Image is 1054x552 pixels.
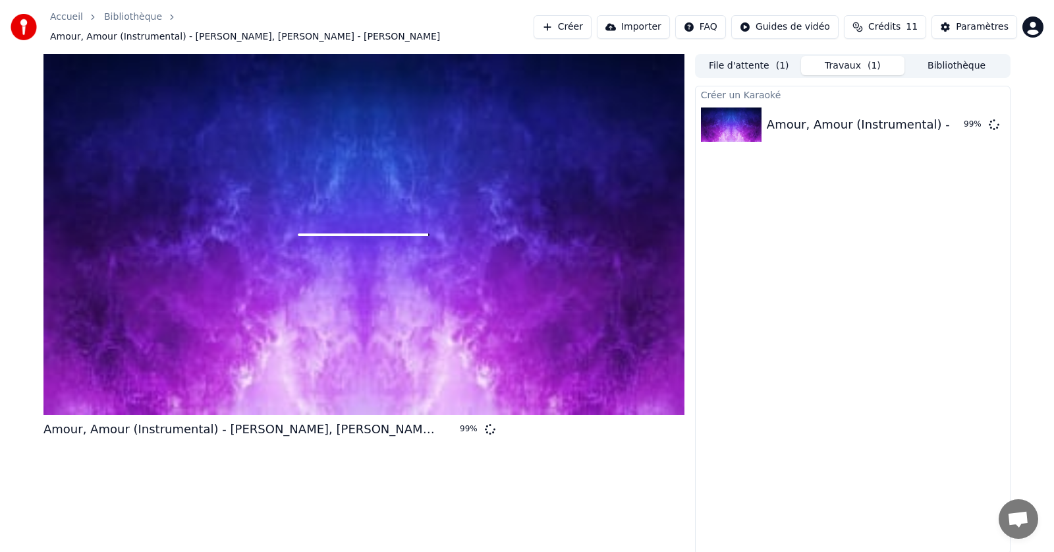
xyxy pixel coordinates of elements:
[50,11,534,44] nav: breadcrumb
[50,11,83,24] a: Accueil
[868,59,881,73] span: ( 1 )
[104,11,162,24] a: Bibliothèque
[697,56,801,75] button: File d'attente
[844,15,926,39] button: Crédits11
[675,15,726,39] button: FAQ
[868,20,901,34] span: Crédits
[906,20,918,34] span: 11
[964,119,984,130] div: 99 %
[931,15,1017,39] button: Paramètres
[43,420,439,439] div: Amour, Amour (Instrumental) - [PERSON_NAME], [PERSON_NAME] - [PERSON_NAME]
[460,424,480,435] div: 99 %
[999,499,1038,539] div: Ouvrir le chat
[776,59,789,73] span: ( 1 )
[534,15,592,39] button: Créer
[801,56,905,75] button: Travaux
[904,56,1009,75] button: Bibliothèque
[696,86,1010,102] div: Créer un Karaoké
[597,15,670,39] button: Importer
[50,30,440,44] span: Amour, Amour (Instrumental) - [PERSON_NAME], [PERSON_NAME] - [PERSON_NAME]
[11,14,37,40] img: youka
[956,20,1009,34] div: Paramètres
[731,15,839,39] button: Guides de vidéo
